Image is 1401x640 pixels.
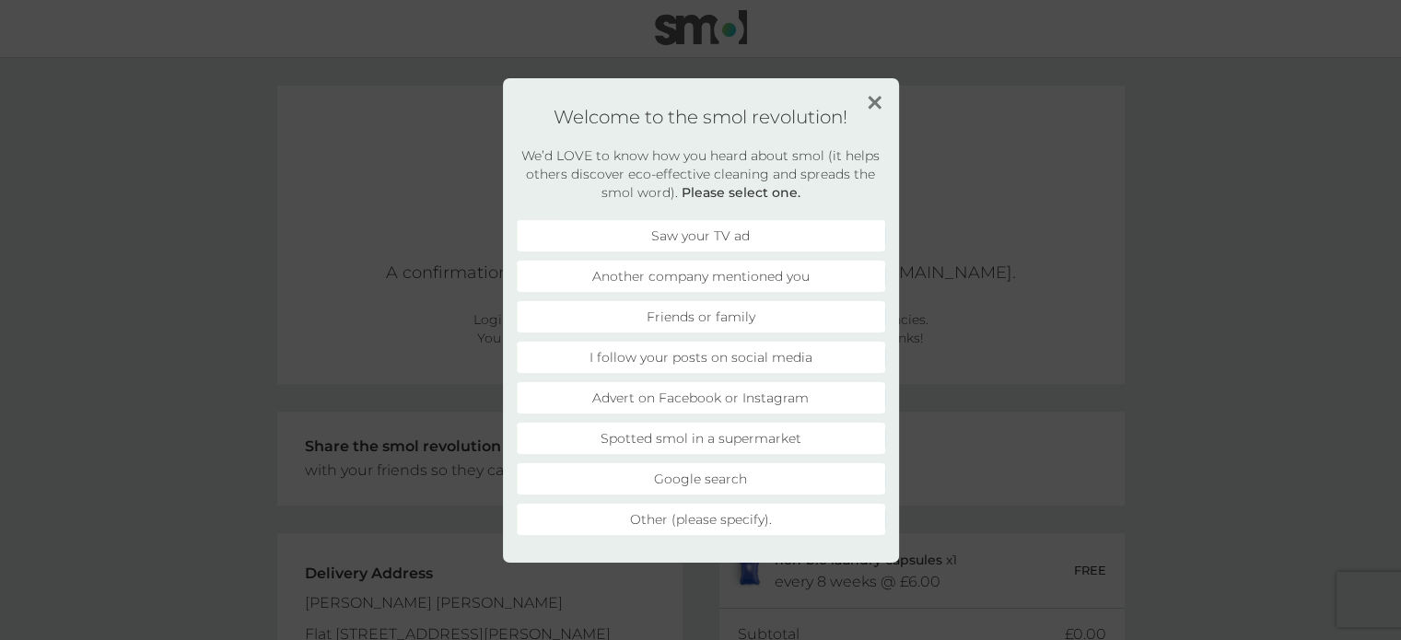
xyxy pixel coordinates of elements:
[517,423,885,454] li: Spotted smol in a supermarket
[517,382,885,413] li: Advert on Facebook or Instagram
[517,106,885,128] h1: Welcome to the smol revolution!
[517,342,885,373] li: I follow your posts on social media
[682,184,800,201] strong: Please select one.
[517,261,885,292] li: Another company mentioned you
[517,220,885,251] li: Saw your TV ad
[517,146,885,202] h2: We’d LOVE to know how you heard about smol (it helps others discover eco-effective cleaning and s...
[868,96,881,110] img: close
[517,504,885,535] li: Other (please specify).
[517,301,885,332] li: Friends or family
[517,463,885,495] li: Google search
